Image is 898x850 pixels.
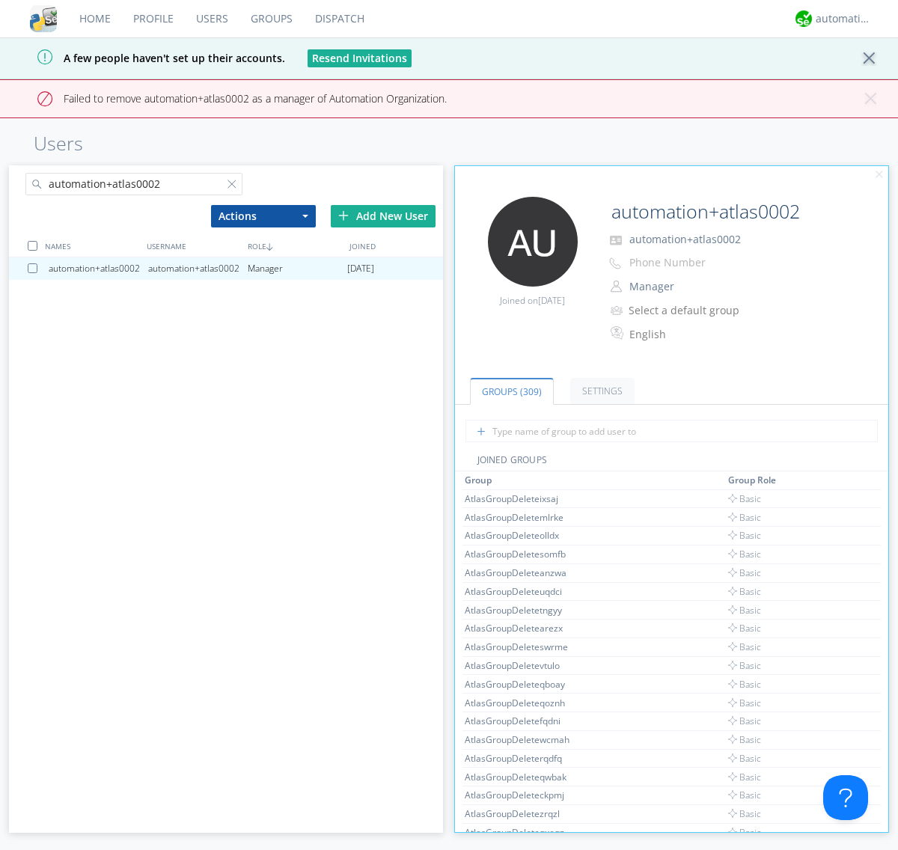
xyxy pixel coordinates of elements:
[795,10,812,27] img: d2d01cd9b4174d08988066c6d424eccd
[347,257,374,280] span: [DATE]
[728,697,761,709] span: Basic
[41,235,142,257] div: NAMES
[465,492,577,505] div: AtlasGroupDeleteixsaj
[11,51,285,65] span: A few people haven't set up their accounts.
[500,294,565,307] span: Joined on
[629,303,754,318] div: Select a default group
[248,257,347,280] div: Manager
[728,622,761,635] span: Basic
[244,235,345,257] div: ROLE
[728,585,761,598] span: Basic
[346,235,447,257] div: JOINED
[611,324,626,342] img: In groups with Translation enabled, this user's messages will be automatically translated to and ...
[624,276,774,297] button: Manager
[728,659,761,672] span: Basic
[462,471,726,489] th: Toggle SortBy
[470,378,554,405] a: Groups (309)
[465,826,577,839] div: AtlasGroupDeleteqxeqz
[465,789,577,801] div: AtlasGroupDeleteckpmj
[728,807,761,820] span: Basic
[728,752,761,765] span: Basic
[465,678,577,691] div: AtlasGroupDeleteqboay
[728,789,761,801] span: Basic
[728,715,761,727] span: Basic
[728,826,761,839] span: Basic
[728,566,761,579] span: Basic
[570,378,635,404] a: Settings
[465,659,577,672] div: AtlasGroupDeletevtulo
[728,511,761,524] span: Basic
[728,733,761,746] span: Basic
[308,49,412,67] button: Resend Invitations
[211,205,316,227] button: Actions
[629,232,741,246] span: automation+atlas0002
[465,420,878,442] input: Type name of group to add user to
[465,511,577,524] div: AtlasGroupDeletemlrke
[465,604,577,617] div: AtlasGroupDeletetngyy
[611,281,622,293] img: person-outline.svg
[30,5,57,32] img: cddb5a64eb264b2086981ab96f4c1ba7
[465,566,577,579] div: AtlasGroupDeleteanzwa
[465,715,577,727] div: AtlasGroupDeletefqdni
[455,453,889,471] div: JOINED GROUPS
[728,678,761,691] span: Basic
[488,197,578,287] img: 373638.png
[465,622,577,635] div: AtlasGroupDeletearezx
[465,529,577,542] div: AtlasGroupDeleteolldx
[11,91,447,106] span: Failed to remove automation+atlas0002 as a manager of Automation Organization.
[465,548,577,560] div: AtlasGroupDeletesomfb
[605,197,847,227] input: Name
[465,585,577,598] div: AtlasGroupDeleteuqdci
[9,257,443,280] a: automation+atlas0002automation+atlas0002Manager[DATE]
[538,294,565,307] span: [DATE]
[465,807,577,820] div: AtlasGroupDeletezrqzl
[611,300,625,320] img: icon-alert-users-thin-outline.svg
[465,697,577,709] div: AtlasGroupDeleteqoznh
[465,752,577,765] div: AtlasGroupDeleterqdfq
[728,529,761,542] span: Basic
[728,640,761,653] span: Basic
[728,604,761,617] span: Basic
[609,257,621,269] img: phone-outline.svg
[465,640,577,653] div: AtlasGroupDeleteswrme
[25,173,242,195] input: Search users
[629,327,754,342] div: English
[143,235,244,257] div: USERNAME
[812,471,846,489] th: Toggle SortBy
[728,771,761,783] span: Basic
[726,471,812,489] th: Toggle SortBy
[465,771,577,783] div: AtlasGroupDeleteqwbak
[338,210,349,221] img: plus.svg
[49,257,148,280] div: automation+atlas0002
[823,775,868,820] iframe: Toggle Customer Support
[465,733,577,746] div: AtlasGroupDeletewcmah
[148,257,248,280] div: automation+atlas0002
[874,170,885,180] img: cancel.svg
[728,548,761,560] span: Basic
[728,492,761,505] span: Basic
[816,11,872,26] div: automation+atlas
[331,205,436,227] div: Add New User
